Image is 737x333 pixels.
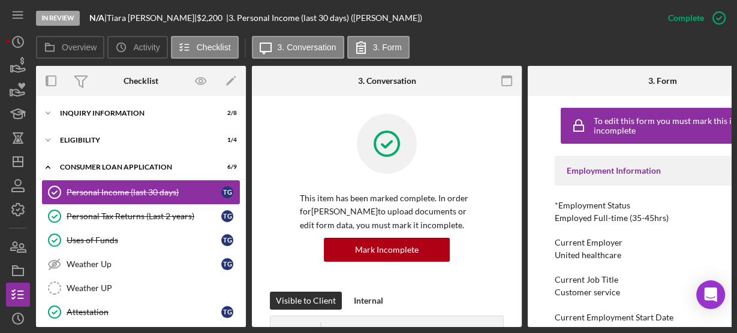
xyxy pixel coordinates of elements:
button: Internal [348,292,389,310]
div: 6 / 9 [215,164,237,171]
b: N/A [89,13,104,23]
div: Mark Incomplete [355,238,419,262]
div: United healthcare [555,250,621,260]
button: Activity [107,36,167,59]
span: $2,200 [197,13,222,23]
div: T G [221,258,233,270]
div: Personal Tax Returns (Last 2 years) [67,211,221,221]
div: T G [221,234,233,246]
div: 2 / 8 [215,110,237,117]
div: T G [221,186,233,198]
div: Consumer Loan Application [60,164,207,171]
div: Customer service [555,287,620,297]
div: Internal [354,292,383,310]
label: 3. Conversation [278,43,336,52]
a: AttestationTG [42,300,240,324]
button: Checklist [171,36,239,59]
div: 3. Conversation [358,76,416,86]
div: Uses of Funds [67,235,221,245]
label: Activity [133,43,160,52]
div: Inquiry Information [60,110,207,117]
div: 1 / 4 [215,137,237,144]
div: Personal Income (last 30 days) [67,187,221,197]
button: 3. Conversation [252,36,344,59]
p: This item has been marked complete. In order for [PERSON_NAME] to upload documents or edit form d... [300,192,474,232]
a: Weather UP [42,276,240,300]
a: Personal Tax Returns (Last 2 years)TG [42,204,240,228]
a: Uses of FundsTG [42,228,240,252]
button: 3. Form [347,36,410,59]
div: Employed Full-time (35-45hrs) [555,213,669,223]
div: Weather UP [67,283,239,293]
button: Complete [656,6,731,30]
div: Eligibility [60,137,207,144]
div: Visible to Client [276,292,336,310]
button: Mark Incomplete [324,238,450,262]
div: | 3. Personal Income (last 30 days) ([PERSON_NAME]) [226,13,422,23]
div: T G [221,306,233,318]
div: 3. Form [648,76,677,86]
a: Personal Income (last 30 days)TG [42,180,240,204]
button: Visible to Client [270,292,342,310]
div: Checklist [124,76,158,86]
div: Weather Up [67,259,221,269]
label: 3. Form [373,43,402,52]
a: Weather UpTG [42,252,240,276]
div: Tiara [PERSON_NAME] | [107,13,197,23]
div: Open Intercom Messenger [696,280,725,309]
div: Attestation [67,307,221,317]
label: Overview [62,43,97,52]
div: | [89,13,107,23]
label: Checklist [197,43,231,52]
div: Complete [668,6,704,30]
div: In Review [36,11,80,26]
button: Overview [36,36,104,59]
div: T G [221,210,233,222]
